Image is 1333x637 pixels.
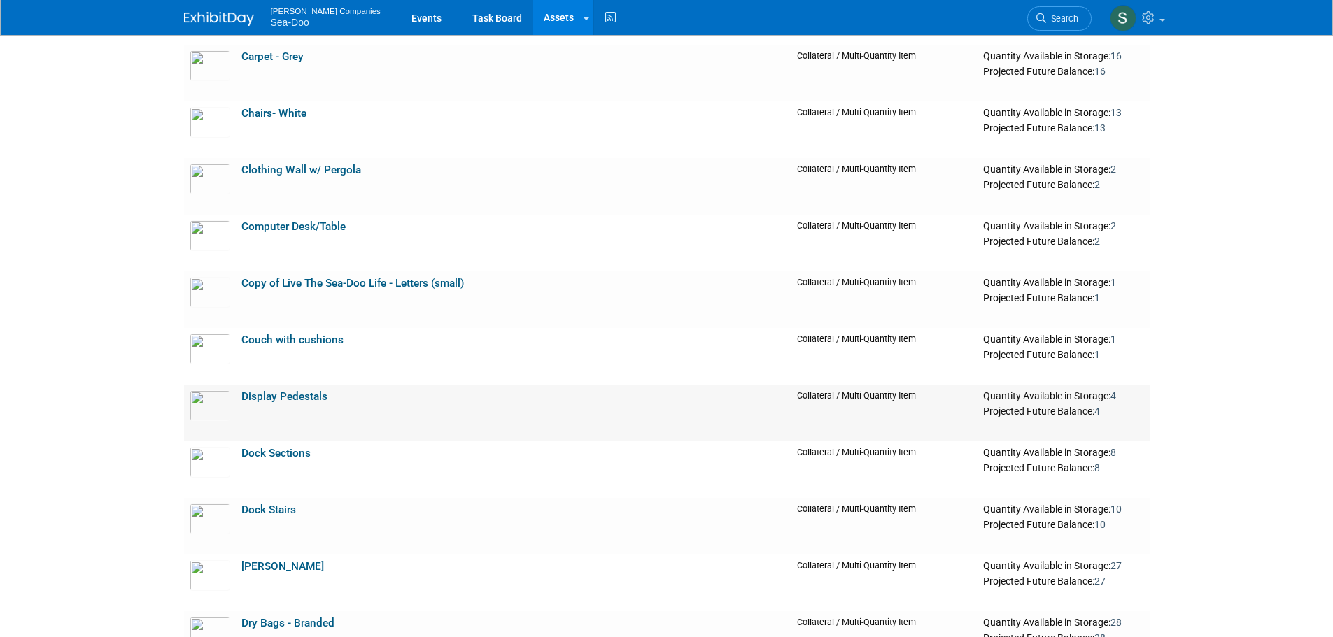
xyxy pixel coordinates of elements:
td: Collateral / Multi-Quantity Item [791,328,978,385]
div: Quantity Available in Storage: [983,164,1143,176]
div: Quantity Available in Storage: [983,107,1143,120]
img: Stephanie Duval [1110,5,1136,31]
div: Projected Future Balance: [983,63,1143,78]
div: Quantity Available in Storage: [983,334,1143,346]
div: Projected Future Balance: [983,459,1143,475]
span: 4 [1094,406,1100,417]
td: Collateral / Multi-Quantity Item [791,215,978,271]
a: Chairs- White [241,107,306,120]
span: 8 [1094,462,1100,473]
span: 28 [1110,617,1122,628]
div: Quantity Available in Storage: [983,50,1143,63]
td: Collateral / Multi-Quantity Item [791,271,978,328]
div: Quantity Available in Storage: [983,560,1143,573]
div: Projected Future Balance: [983,516,1143,531]
span: 27 [1110,560,1122,571]
span: 1 [1094,292,1100,303]
span: 16 [1094,66,1106,77]
a: Dry Bags - Branded [241,617,334,629]
span: 8 [1110,447,1116,458]
span: 10 [1110,503,1122,515]
a: Couch with cushions [241,334,344,346]
span: 2 [1110,164,1116,175]
a: Computer Desk/Table [241,220,346,233]
div: Quantity Available in Storage: [983,390,1143,403]
span: Sea-Doo [271,17,309,28]
span: 1 [1110,334,1116,345]
td: Collateral / Multi-Quantity Item [791,441,978,498]
div: Projected Future Balance: [983,346,1143,362]
a: Copy of Live The Sea-Doo Life - Letters (small) [241,277,464,289]
a: Dock Stairs [241,503,296,516]
div: Quantity Available in Storage: [983,503,1143,516]
div: Quantity Available in Storage: [983,617,1143,629]
td: Collateral / Multi-Quantity Item [791,101,978,158]
div: Quantity Available in Storage: [983,220,1143,233]
span: 2 [1110,220,1116,231]
span: [PERSON_NAME] Companies [271,3,381,17]
div: Projected Future Balance: [983,573,1143,588]
span: 13 [1110,107,1122,118]
div: Quantity Available in Storage: [983,447,1143,459]
span: 13 [1094,122,1106,134]
span: 4 [1110,390,1116,401]
a: Clothing Wall w/ Pergola [241,164,361,176]
span: 2 [1094,236,1100,247]
span: 16 [1110,50,1122,62]
img: ExhibitDay [184,12,254,26]
div: Projected Future Balance: [983,120,1143,135]
a: Search [1027,6,1092,31]
div: Projected Future Balance: [983,403,1143,418]
div: Projected Future Balance: [983,233,1143,248]
td: Collateral / Multi-Quantity Item [791,498,978,554]
span: 1 [1094,349,1100,360]
span: 27 [1094,575,1106,587]
span: 1 [1110,277,1116,288]
td: Collateral / Multi-Quantity Item [791,45,978,101]
td: Collateral / Multi-Quantity Item [791,554,978,611]
td: Collateral / Multi-Quantity Item [791,385,978,441]
span: 10 [1094,519,1106,530]
div: Projected Future Balance: [983,176,1143,192]
a: [PERSON_NAME] [241,560,324,573]
div: Quantity Available in Storage: [983,277,1143,289]
td: Collateral / Multi-Quantity Item [791,158,978,215]
a: Display Pedestals [241,390,327,403]
span: 2 [1094,179,1100,190]
a: Dock Sections [241,447,311,459]
span: Search [1046,13,1078,24]
a: Carpet - Grey [241,50,304,63]
div: Projected Future Balance: [983,289,1143,305]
